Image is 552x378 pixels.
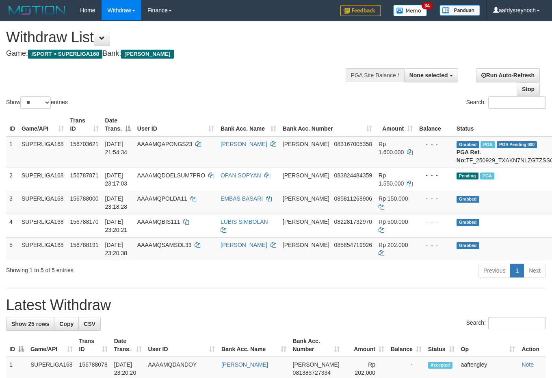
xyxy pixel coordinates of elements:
[28,50,102,59] span: ISPORT > SUPERLIGA168
[416,113,453,136] th: Balance
[221,172,261,179] a: OPAN SOPYAN
[457,196,479,203] span: Grabbed
[78,317,101,331] a: CSV
[67,113,102,136] th: Trans ID: activate to sort column ascending
[70,195,99,202] span: 156788000
[457,149,481,164] b: PGA Ref. No:
[18,136,67,168] td: SUPERLIGA168
[476,68,540,82] a: Run Auto-Refresh
[221,218,268,225] a: LUBIS SIMBOLAN
[488,317,546,329] input: Search:
[334,242,372,248] span: Copy 085854719926 to clipboard
[409,72,448,79] span: None selected
[457,219,479,226] span: Grabbed
[522,361,534,368] a: Note
[283,172,329,179] span: [PERSON_NAME]
[334,195,372,202] span: Copy 085811268906 to clipboard
[18,191,67,214] td: SUPERLIGA168
[105,141,128,155] span: [DATE] 21:54:34
[137,242,192,248] span: AAAAMQSAMSOL33
[510,264,524,277] a: 1
[145,334,218,357] th: User ID: activate to sort column ascending
[478,264,511,277] a: Previous
[137,218,180,225] span: AAAAMQBIS111
[105,218,128,233] span: [DATE] 23:20:21
[6,317,54,331] a: Show 25 rows
[293,369,331,376] span: Copy 081383727334 to clipboard
[458,334,519,357] th: Op: activate to sort column ascending
[340,5,381,16] img: Feedback.jpg
[425,334,458,357] th: Status: activate to sort column ascending
[466,96,546,109] label: Search:
[419,241,450,249] div: - - -
[102,113,134,136] th: Date Trans.: activate to sort column descending
[84,321,95,327] span: CSV
[488,96,546,109] input: Search:
[6,297,546,313] h1: Latest Withdraw
[221,195,263,202] a: EMBAS BASARI
[6,237,18,260] td: 5
[6,113,18,136] th: ID
[6,334,27,357] th: ID: activate to sort column descending
[137,195,187,202] span: AAAAMQPOLDA11
[76,334,111,357] th: Trans ID: activate to sort column ascending
[111,334,145,357] th: Date Trans.: activate to sort column ascending
[105,195,128,210] span: [DATE] 23:18:28
[379,141,404,155] span: Rp 1.600.000
[217,113,279,136] th: Bank Acc. Name: activate to sort column ascending
[393,5,427,16] img: Button%20Memo.svg
[105,172,128,187] span: [DATE] 23:17:03
[6,168,18,191] td: 2
[457,242,479,249] span: Grabbed
[27,334,76,357] th: Game/API: activate to sort column ascending
[137,172,205,179] span: AAAAMQDOELSUM7PRO
[524,264,546,277] a: Next
[290,334,343,357] th: Bank Acc. Number: activate to sort column ascending
[343,334,387,357] th: Amount: activate to sort column ascending
[334,141,372,147] span: Copy 083167005358 to clipboard
[283,141,329,147] span: [PERSON_NAME]
[137,141,192,147] span: AAAAMQAPONGS23
[6,263,224,274] div: Showing 1 to 5 of 5 entries
[121,50,173,59] span: [PERSON_NAME]
[346,68,404,82] div: PGA Site Balance /
[518,334,546,357] th: Action
[221,361,268,368] a: [PERSON_NAME]
[379,242,408,248] span: Rp 202.000
[20,96,51,109] select: Showentries
[379,172,404,187] span: Rp 1.550.000
[419,194,450,203] div: - - -
[6,96,68,109] label: Show entries
[379,218,408,225] span: Rp 500.000
[334,218,372,225] span: Copy 082281732970 to clipboard
[70,242,99,248] span: 156788191
[497,141,537,148] span: PGA Pending
[404,68,458,82] button: None selected
[70,218,99,225] span: 156788170
[18,113,67,136] th: Game/API: activate to sort column ascending
[279,113,375,136] th: Bank Acc. Number: activate to sort column ascending
[283,195,329,202] span: [PERSON_NAME]
[457,141,479,148] span: Grabbed
[293,361,340,368] span: [PERSON_NAME]
[387,334,425,357] th: Balance: activate to sort column ascending
[419,140,450,148] div: - - -
[18,168,67,191] td: SUPERLIGA168
[70,172,99,179] span: 156787871
[59,321,74,327] span: Copy
[428,362,452,369] span: Accepted
[218,334,290,357] th: Bank Acc. Name: activate to sort column ascending
[379,195,408,202] span: Rp 150.000
[6,50,360,58] h4: Game: Bank:
[134,113,217,136] th: User ID: activate to sort column ascending
[54,317,79,331] a: Copy
[6,4,68,16] img: MOTION_logo.png
[11,321,49,327] span: Show 25 rows
[70,141,99,147] span: 156703621
[105,242,128,256] span: [DATE] 23:20:38
[6,214,18,237] td: 4
[6,191,18,214] td: 3
[457,173,478,179] span: Pending
[481,141,495,148] span: Marked by aafchhiseyha
[375,113,416,136] th: Amount: activate to sort column ascending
